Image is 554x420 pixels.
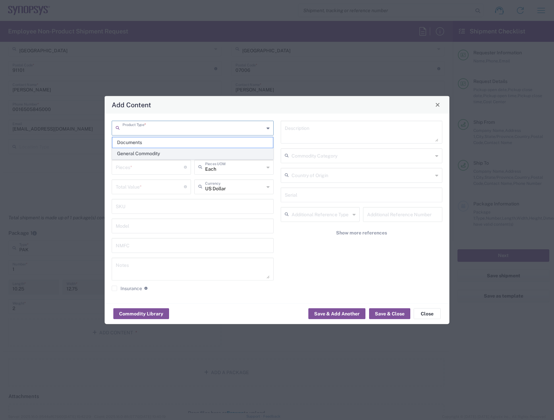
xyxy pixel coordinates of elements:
[113,308,169,319] button: Commodity Library
[112,148,273,159] span: General Commodity
[112,285,142,291] label: Insurance
[308,308,365,319] button: Save & Add Another
[414,308,441,319] button: Close
[369,308,410,319] button: Save & Close
[112,137,273,148] span: Documents
[336,229,387,236] span: Show more references
[112,100,151,110] h4: Add Content
[433,100,442,109] button: Close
